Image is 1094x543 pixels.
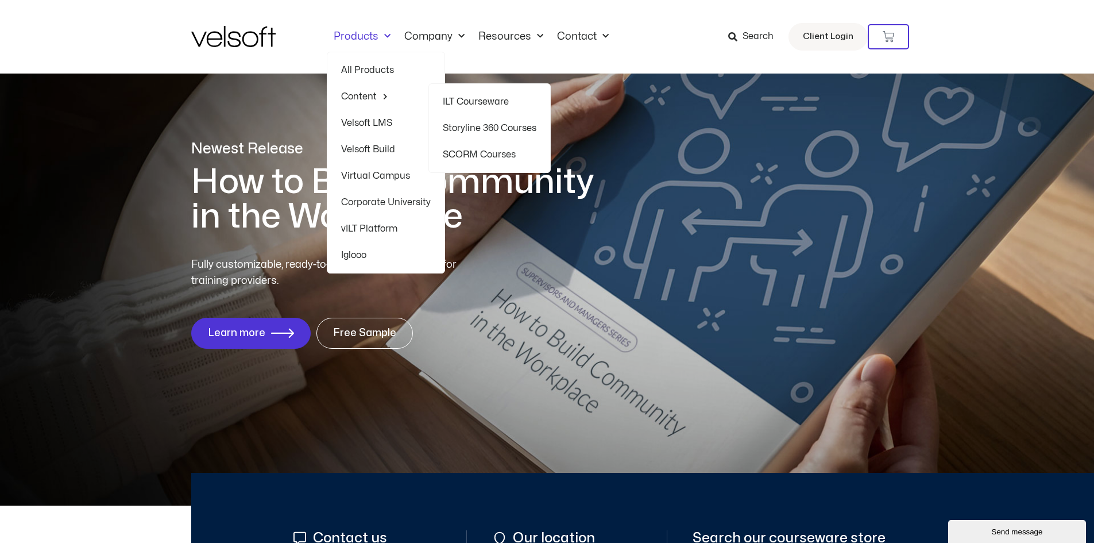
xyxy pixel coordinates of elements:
a: All Products [341,57,431,83]
img: Velsoft Training Materials [191,26,276,47]
a: Corporate University [341,189,431,215]
a: Storyline 360 Courses [443,115,536,141]
span: Learn more [208,328,265,339]
span: Search [743,29,774,44]
p: Fully customizable, ready-to-deliver training content for training providers. [191,257,477,289]
iframe: chat widget [948,518,1088,543]
a: vILT Platform [341,215,431,242]
p: Newest Release [191,139,610,159]
ul: ContentMenu Toggle [428,83,551,173]
a: Learn more [191,318,311,349]
a: ResourcesMenu Toggle [471,30,550,43]
a: CompanyMenu Toggle [397,30,471,43]
a: Velsoft LMS [341,110,431,136]
a: Velsoft Build [341,136,431,163]
a: SCORM Courses [443,141,536,168]
a: ILT Courseware [443,88,536,115]
a: Virtual Campus [341,163,431,189]
h1: How to Build Community in the Workplace [191,165,610,234]
a: ProductsMenu Toggle [327,30,397,43]
a: ContactMenu Toggle [550,30,616,43]
a: Free Sample [316,318,413,349]
ul: ProductsMenu Toggle [327,52,445,274]
a: Iglooo [341,242,431,268]
a: ContentMenu Toggle [341,83,431,110]
span: Free Sample [333,328,396,339]
span: Client Login [803,29,853,44]
nav: Menu [327,30,616,43]
a: Search [728,27,782,47]
a: Client Login [788,23,868,51]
